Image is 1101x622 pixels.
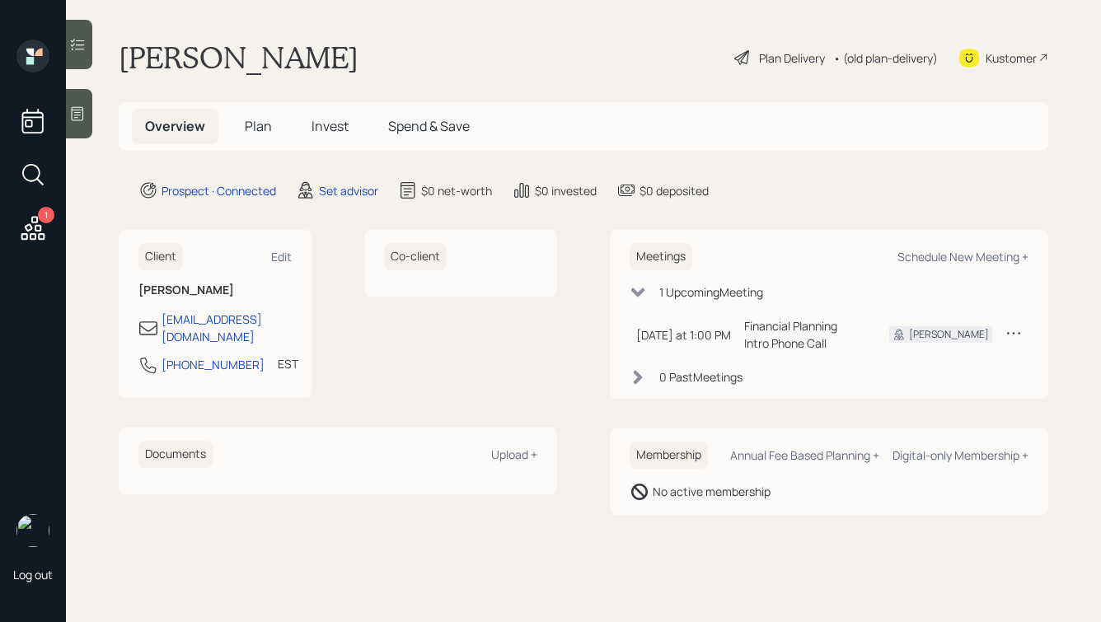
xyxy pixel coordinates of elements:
div: Prospect · Connected [162,182,276,199]
h6: Membership [630,442,708,469]
div: Digital-only Membership + [893,447,1028,463]
h6: Documents [138,441,213,468]
div: Plan Delivery [759,49,825,67]
h1: [PERSON_NAME] [119,40,358,76]
span: Spend & Save [388,117,470,135]
div: Set advisor [319,182,378,199]
div: EST [278,355,298,372]
span: Invest [312,117,349,135]
div: [PERSON_NAME] [909,327,989,342]
div: • (old plan-delivery) [833,49,938,67]
span: Overview [145,117,205,135]
div: $0 net-worth [421,182,492,199]
div: 1 Upcoming Meeting [659,283,763,301]
div: 1 [38,207,54,223]
h6: Co-client [384,243,447,270]
div: Log out [13,567,53,582]
div: Edit [271,249,292,264]
div: Annual Fee Based Planning + [730,447,879,463]
h6: Client [138,243,183,270]
span: Plan [245,117,272,135]
h6: [PERSON_NAME] [138,283,292,297]
div: Financial Planning Intro Phone Call [744,317,863,352]
img: hunter_neumayer.jpg [16,514,49,547]
div: Kustomer [986,49,1037,67]
div: $0 invested [535,182,597,199]
div: $0 deposited [640,182,709,199]
div: [PHONE_NUMBER] [162,356,265,373]
div: No active membership [653,483,771,500]
div: [DATE] at 1:00 PM [636,326,731,344]
div: Schedule New Meeting + [897,249,1028,264]
div: [EMAIL_ADDRESS][DOMAIN_NAME] [162,311,292,345]
h6: Meetings [630,243,692,270]
div: Upload + [491,447,537,462]
div: 0 Past Meeting s [659,368,743,386]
